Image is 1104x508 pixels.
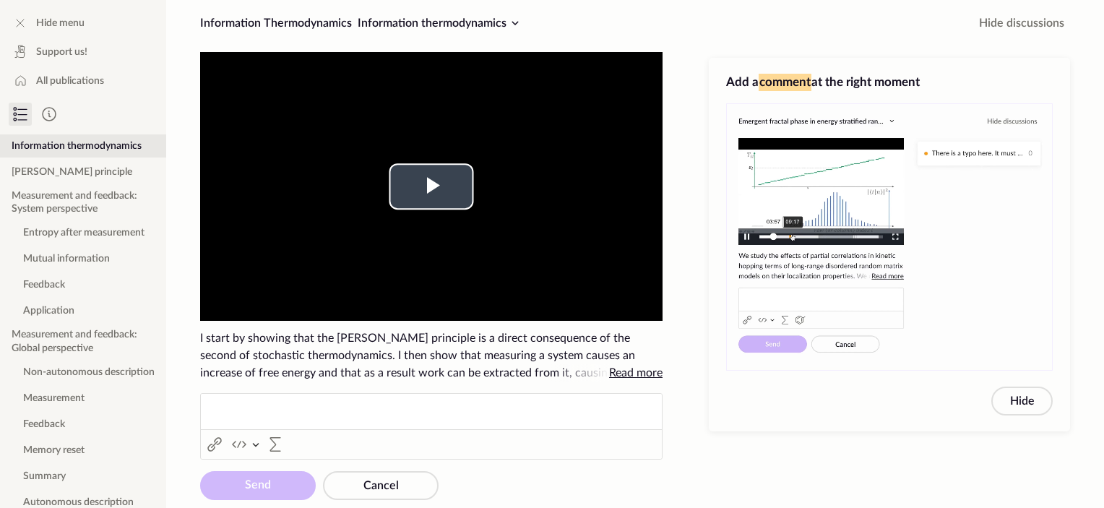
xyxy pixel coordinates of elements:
div: Video Player [200,52,663,321]
span: Hide menu [36,16,85,30]
span: Read more [609,367,663,379]
h3: Add a at the right moment [726,74,1053,91]
span: Cancel [363,480,399,491]
span: Support us! [36,45,87,59]
button: Play Video [389,163,474,210]
span: I start by showing that the [PERSON_NAME] principle is a direct consequence of the second of stoc... [200,330,663,382]
span: Information thermodynamics [358,17,506,29]
button: Information ThermodynamicsInformation thermodynamics [194,12,530,35]
button: Cancel [323,471,439,500]
span: All publications [36,74,104,88]
span: Information Thermodynamics [200,17,352,29]
span: comment [759,74,811,91]
span: Send [245,479,271,491]
span: Hide discussions [979,14,1064,32]
button: Hide [991,387,1053,416]
button: Send [200,471,316,500]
